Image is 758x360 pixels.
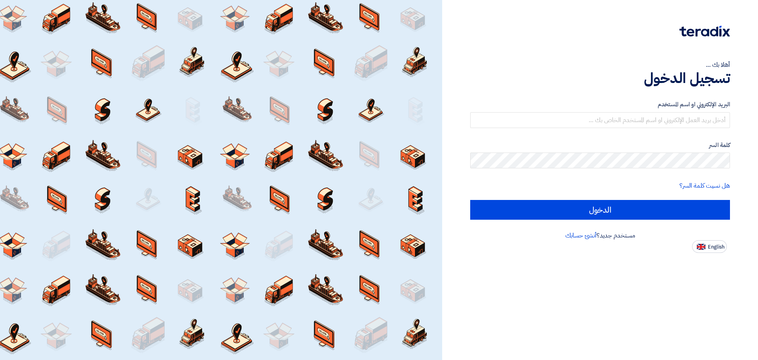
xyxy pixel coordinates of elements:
[679,181,730,190] a: هل نسيت كلمة السر؟
[470,141,730,150] label: كلمة السر
[470,100,730,109] label: البريد الإلكتروني او اسم المستخدم
[470,70,730,87] h1: تسجيل الدخول
[470,231,730,240] div: مستخدم جديد؟
[679,26,730,37] img: Teradix logo
[708,244,724,250] span: English
[470,112,730,128] input: أدخل بريد العمل الإلكتروني او اسم المستخدم الخاص بك ...
[565,231,597,240] a: أنشئ حسابك
[692,240,727,253] button: English
[470,200,730,220] input: الدخول
[697,244,705,250] img: en-US.png
[470,60,730,70] div: أهلا بك ...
